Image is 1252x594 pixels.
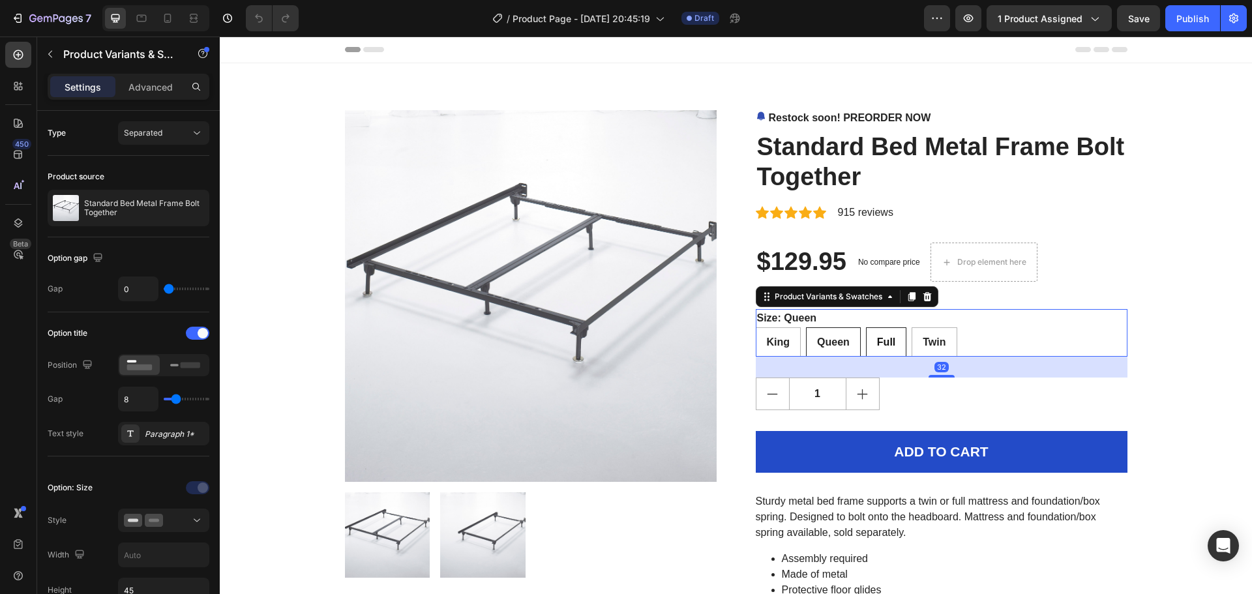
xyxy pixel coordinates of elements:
[513,12,650,25] span: Product Page - [DATE] 20:45:19
[536,273,599,291] legend: Size: Queen
[507,12,510,25] span: /
[627,342,659,373] button: increment
[638,222,700,230] p: No compare price
[1128,13,1150,24] span: Save
[552,254,665,266] div: Product Variants & Swatches
[220,37,1252,594] iframe: Design area
[48,514,67,526] div: Style
[48,327,87,339] div: Option title
[1165,5,1220,31] button: Publish
[48,357,95,374] div: Position
[124,128,162,138] span: Separated
[63,46,174,62] p: Product Variants & Swatches
[48,546,87,564] div: Width
[48,393,63,405] div: Gap
[674,405,768,426] div: ADD TO CART
[118,121,209,145] button: Separated
[145,428,206,440] div: Paragraph 1*
[547,300,571,311] span: King
[119,277,158,301] input: Auto
[48,428,83,439] div: Text style
[12,139,31,149] div: 450
[562,514,908,530] li: Assembly required
[536,95,908,156] h2: Standard Bed Metal Frame Bolt Together
[537,342,569,373] button: decrement
[536,459,880,501] span: Sturdy metal bed frame supports a twin or full mattress and foundation/box spring. Designed to bo...
[536,394,908,436] button: ADD TO CART
[53,195,79,221] img: product feature img
[536,209,628,242] div: $129.95
[1176,12,1209,25] div: Publish
[597,300,630,311] span: Queen
[1208,530,1239,561] div: Open Intercom Messenger
[657,300,676,311] span: Full
[715,325,729,336] div: 32
[48,250,106,267] div: Option gap
[738,220,807,231] div: Drop element here
[569,342,627,373] input: quantity
[618,168,674,184] p: 915 reviews
[85,10,91,26] p: 7
[562,546,908,561] li: Protective floor glides
[1117,5,1160,31] button: Save
[48,283,63,295] div: Gap
[10,239,31,249] div: Beta
[128,80,173,94] p: Advanced
[48,482,93,494] div: Option: Size
[987,5,1112,31] button: 1 product assigned
[65,80,101,94] p: Settings
[84,199,204,217] p: Standard Bed Metal Frame Bolt Together
[246,5,299,31] div: Undo/Redo
[998,12,1082,25] span: 1 product assigned
[119,387,158,411] input: Auto
[119,543,209,567] input: Auto
[694,12,714,24] span: Draft
[703,300,726,311] span: Twin
[549,74,711,89] p: Restock soon! PREORDER NOW
[5,5,97,31] button: 7
[48,171,104,183] div: Product source
[48,127,66,139] div: Type
[562,530,908,546] li: Made of metal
